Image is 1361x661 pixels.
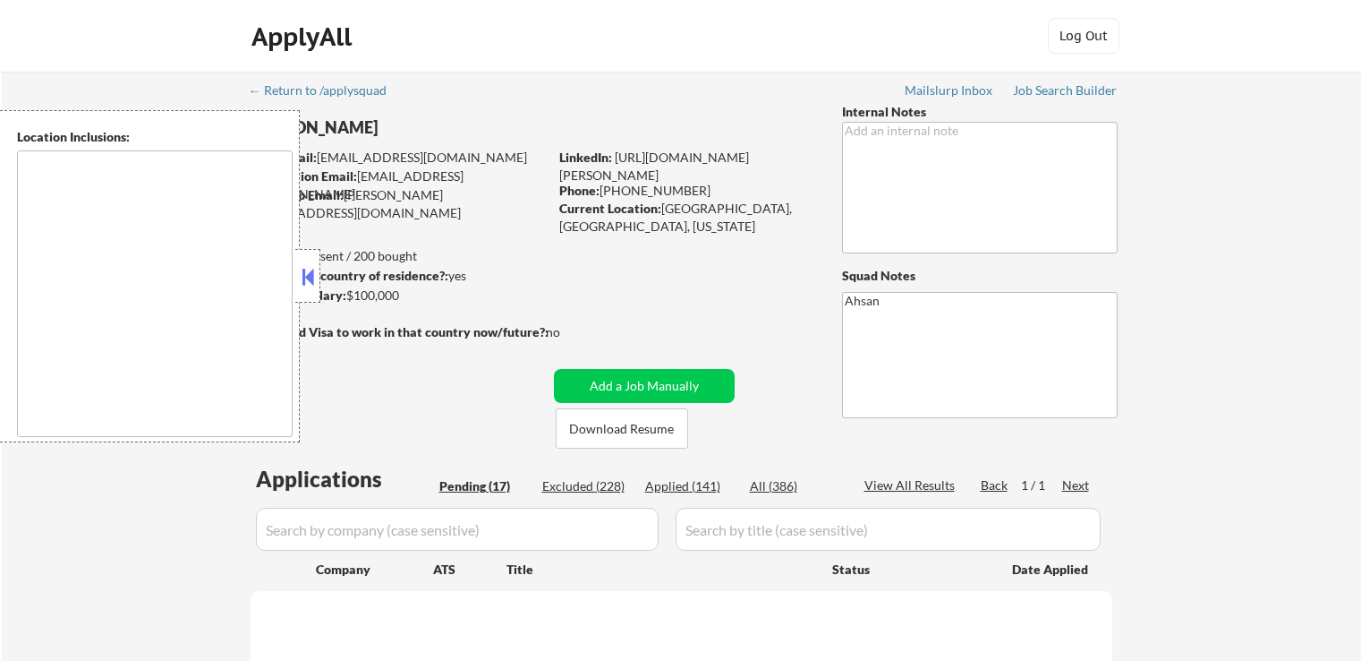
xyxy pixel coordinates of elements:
div: Location Inclusions: [17,128,293,146]
input: Search by company (case sensitive) [256,508,659,551]
div: [PHONE_NUMBER] [559,182,812,200]
div: Job Search Builder [1013,84,1118,97]
strong: Phone: [559,183,600,198]
div: [PERSON_NAME][EMAIL_ADDRESS][DOMAIN_NAME] [251,186,548,221]
input: Search by title (case sensitive) [676,508,1101,551]
div: Title [506,561,815,579]
div: [GEOGRAPHIC_DATA], [GEOGRAPHIC_DATA], [US_STATE] [559,200,812,235]
div: yes [250,267,542,285]
div: [EMAIL_ADDRESS][DOMAIN_NAME] [251,149,548,167]
div: Applications [256,468,433,490]
div: Internal Notes [842,103,1118,121]
a: [URL][DOMAIN_NAME][PERSON_NAME] [559,150,749,183]
div: no [546,323,597,341]
div: Mailslurp Inbox [905,84,994,97]
div: Excluded (228) [542,477,632,495]
div: Date Applied [1012,561,1091,579]
a: Mailslurp Inbox [905,83,994,101]
div: [PERSON_NAME] [251,116,618,139]
div: Next [1062,476,1091,494]
a: ← Return to /applysquad [249,83,404,101]
div: All (386) [750,477,839,495]
div: Status [832,553,986,585]
button: Download Resume [556,408,688,449]
div: ApplyAll [251,21,357,52]
div: Squad Notes [842,267,1118,285]
strong: Will need Visa to work in that country now/future?: [251,324,549,339]
a: Job Search Builder [1013,83,1118,101]
div: 1 / 1 [1021,476,1062,494]
div: ← Return to /applysquad [249,84,404,97]
strong: Current Location: [559,201,661,216]
button: Log Out [1048,18,1119,54]
div: ATS [433,561,506,579]
strong: LinkedIn: [559,150,612,165]
div: View All Results [864,476,960,494]
div: [EMAIL_ADDRESS][DOMAIN_NAME] [251,167,548,202]
div: Pending (17) [439,477,529,495]
div: 141 sent / 200 bought [250,247,548,265]
button: Add a Job Manually [554,369,735,403]
strong: Can work in country of residence?: [250,268,448,283]
div: Back [981,476,1009,494]
div: $100,000 [250,287,548,305]
div: Applied (141) [645,477,735,495]
div: Company [316,561,433,579]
